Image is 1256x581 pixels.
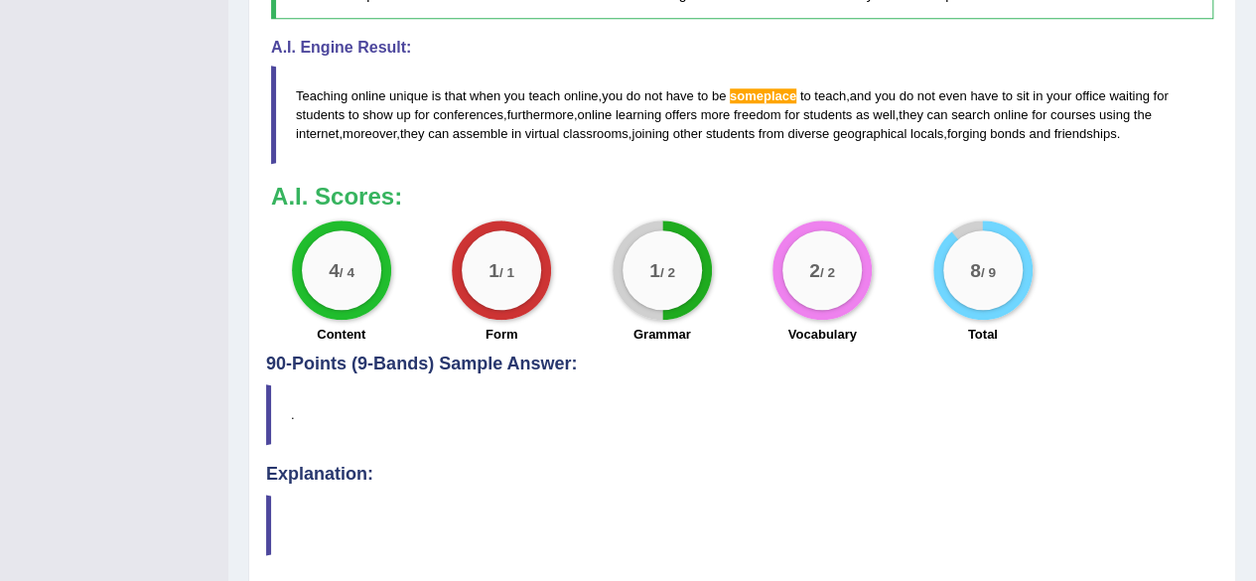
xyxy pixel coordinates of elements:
span: sit [1016,88,1029,103]
span: they [899,107,923,122]
span: have [665,88,693,103]
span: learning [616,107,661,122]
span: you [504,88,525,103]
span: locals [910,126,943,141]
span: Teaching [296,88,348,103]
span: virtual [525,126,560,141]
h4: A.I. Engine Result: [271,39,1213,57]
span: in [1033,88,1043,103]
b: A.I. Scores: [271,183,402,210]
span: office [1075,88,1106,103]
span: can [926,107,947,122]
blockquote: , , , , , , , , , . [271,66,1213,164]
label: Content [317,325,365,344]
span: forging [947,126,987,141]
span: in [511,126,521,141]
span: moreover [343,126,396,141]
blockquote: . [266,384,1218,445]
span: show [362,107,392,122]
span: offers [665,107,697,122]
span: to [800,88,811,103]
span: well [873,107,895,122]
span: not [644,88,662,103]
span: students [296,107,345,122]
span: do [900,88,913,103]
span: unique [389,88,428,103]
span: and [1029,126,1050,141]
span: online [577,107,612,122]
span: freedom [734,107,781,122]
span: students [803,107,852,122]
span: up [396,107,410,122]
span: have [970,88,998,103]
span: teach [814,88,846,103]
span: diverse [787,126,829,141]
span: for [1153,88,1168,103]
span: internet [296,126,339,141]
span: even [938,88,966,103]
span: from [759,126,784,141]
span: you [875,88,896,103]
span: joining [631,126,669,141]
span: as [856,107,870,122]
span: search [951,107,990,122]
span: that [445,88,467,103]
span: to [697,88,708,103]
small: / 1 [499,264,514,279]
small: / 2 [659,264,674,279]
span: you [602,88,623,103]
span: they [400,126,425,141]
span: conferences [433,107,503,122]
span: to [1002,88,1013,103]
span: geographical [833,126,907,141]
span: for [1032,107,1047,122]
span: and [850,88,872,103]
span: can [428,126,449,141]
span: teach [528,88,560,103]
label: Form [486,325,518,344]
span: online [564,88,599,103]
span: students [706,126,755,141]
span: bonds [990,126,1025,141]
span: for [784,107,799,122]
span: for [414,107,429,122]
span: when [470,88,500,103]
small: / 4 [340,264,354,279]
span: friendships [1053,126,1116,141]
span: the [1134,107,1152,122]
span: other [673,126,703,141]
span: waiting [1109,88,1149,103]
span: assemble [453,126,508,141]
span: classrooms [563,126,628,141]
label: Total [968,325,998,344]
span: do [627,88,640,103]
span: not [917,88,935,103]
span: using [1099,107,1130,122]
span: more [701,107,731,122]
span: your [1047,88,1071,103]
span: to [349,107,359,122]
big: 2 [809,259,820,281]
span: courses [1050,107,1096,122]
span: furthermore [507,107,574,122]
span: be [712,88,726,103]
big: 1 [488,259,499,281]
span: online [351,88,386,103]
label: Vocabulary [788,325,857,344]
h4: Explanation: [266,465,1218,485]
small: / 2 [820,264,835,279]
small: / 9 [980,264,995,279]
span: Possible spelling mistake found. (did you mean: some place) [730,88,796,103]
span: is [432,88,441,103]
label: Grammar [633,325,691,344]
big: 1 [649,259,660,281]
span: online [994,107,1029,122]
big: 8 [970,259,981,281]
big: 4 [329,259,340,281]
